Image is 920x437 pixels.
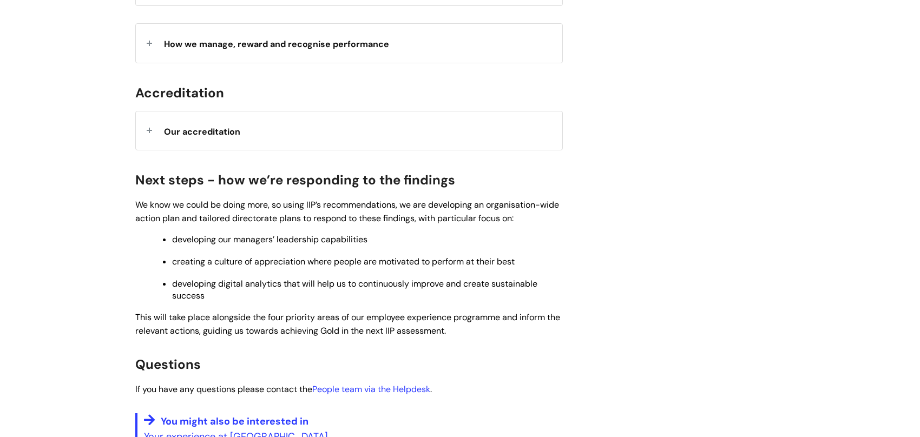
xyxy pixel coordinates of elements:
span: developing our managers’ leadership capabilities [172,234,367,245]
span: Next steps - how we’re responding to the findings [135,171,455,188]
span: Accreditation [135,84,224,101]
span: How we manage, reward and recognise performance [164,38,389,50]
span: We know we could be doing more, so using IIP’s recommendations, we are developing an organisation... [135,199,559,224]
span: Our accreditation [164,126,240,137]
span: If you have any questions please contact the . [135,383,432,395]
span: creating a culture of appreciation where people are motivated to perform at their best [172,256,515,267]
span: You might also be interested in [161,415,308,428]
a: People team via the Helpdesk [312,383,430,395]
span: Questions [135,356,201,373]
span: developing digital analytics that will help us to continuously improve and create sustainable suc... [172,278,537,301]
span: This will take place alongside the four priority areas of our employee experience programme and i... [135,312,560,336]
